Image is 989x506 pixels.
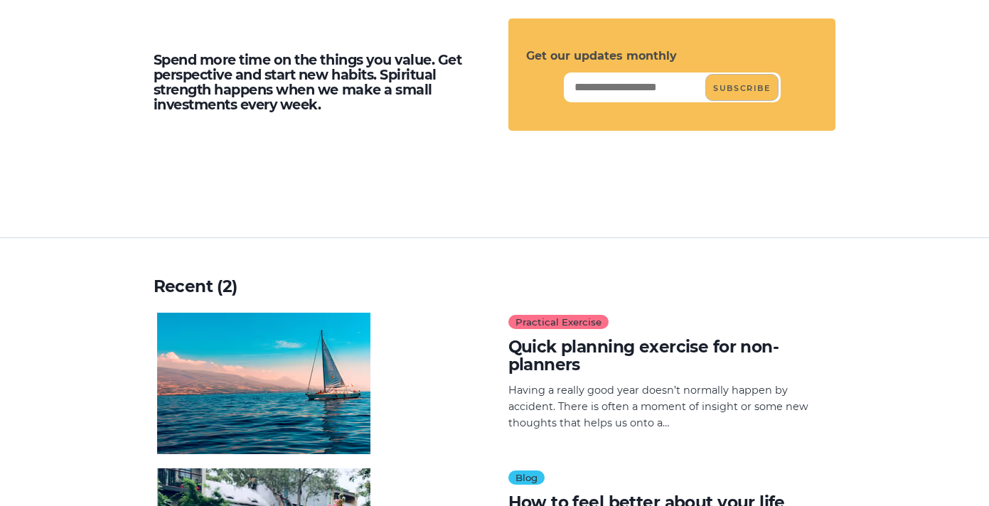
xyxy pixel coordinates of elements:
[154,53,481,112] h5: Spend more time on the things you value. Get perspective and start new habits. Spiritual strength...
[508,470,545,485] span: Blog
[567,74,706,101] input: Email
[705,74,778,101] button: Subscribe
[508,382,833,431] div: Having a really good year doesn’t normally happen by accident. There is often a moment of insight...
[508,338,833,375] h4: Quick planning exercise for non-planners
[154,278,836,296] h4: Recent ( 2 )
[512,47,833,72] div: Get our updates monthly
[508,315,609,329] span: Practical Exercise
